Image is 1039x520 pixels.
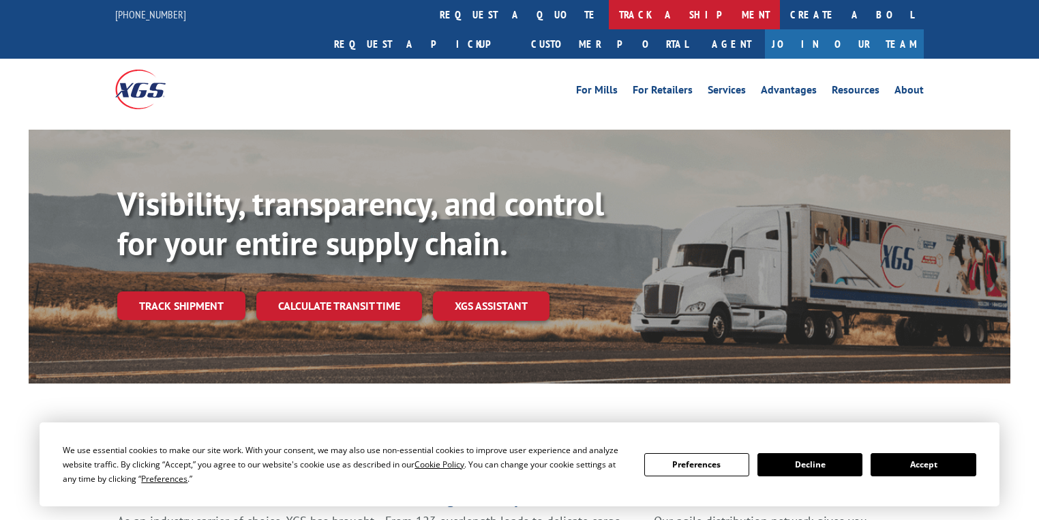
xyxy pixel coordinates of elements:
[761,85,817,100] a: Advantages
[40,422,999,506] div: Cookie Consent Prompt
[141,473,187,485] span: Preferences
[894,85,924,100] a: About
[644,453,749,476] button: Preferences
[871,453,976,476] button: Accept
[698,29,765,59] a: Agent
[633,85,693,100] a: For Retailers
[832,85,879,100] a: Resources
[256,291,422,321] a: Calculate transit time
[117,291,245,320] a: Track shipment
[117,182,604,264] b: Visibility, transparency, and control for your entire supply chain.
[757,453,862,476] button: Decline
[324,29,521,59] a: Request a pickup
[63,443,627,486] div: We use essential cookies to make our site work. With your consent, we may also use non-essential ...
[115,8,186,21] a: [PHONE_NUMBER]
[708,85,746,100] a: Services
[521,29,698,59] a: Customer Portal
[415,459,464,470] span: Cookie Policy
[433,291,549,321] a: XGS ASSISTANT
[765,29,924,59] a: Join Our Team
[576,85,618,100] a: For Mills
